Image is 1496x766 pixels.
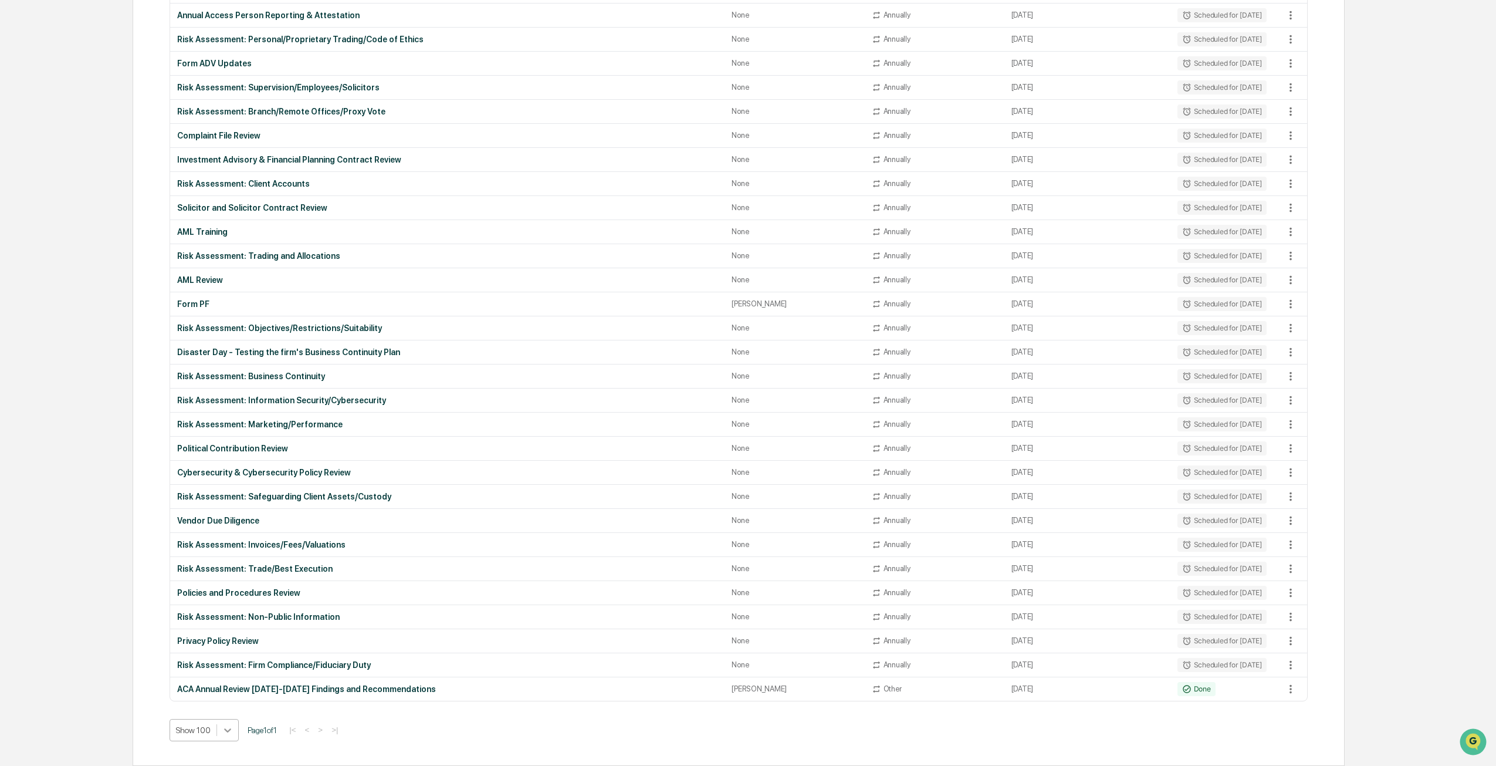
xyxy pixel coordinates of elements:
[1177,177,1267,191] div: Scheduled for [DATE]
[177,35,717,44] div: Risk Assessment: Personal/Proprietary Trading/Code of Ethics
[1177,538,1267,552] div: Scheduled for [DATE]
[884,179,911,188] div: Annually
[1004,76,1170,100] td: [DATE]
[1177,345,1267,359] div: Scheduled for [DATE]
[732,227,857,236] div: None
[1004,437,1170,461] td: [DATE]
[1004,268,1170,292] td: [DATE]
[1177,610,1267,624] div: Scheduled for [DATE]
[1177,562,1267,576] div: Scheduled for [DATE]
[732,444,857,453] div: None
[80,143,150,164] a: 🗄️Attestations
[302,725,313,735] button: <
[732,107,857,116] div: None
[1004,196,1170,220] td: [DATE]
[884,588,911,597] div: Annually
[1177,80,1267,95] div: Scheduled for [DATE]
[884,323,911,332] div: Annually
[732,35,857,43] div: None
[884,11,911,19] div: Annually
[1177,249,1267,263] div: Scheduled for [DATE]
[884,612,911,621] div: Annually
[97,148,145,160] span: Attestations
[1177,129,1267,143] div: Scheduled for [DATE]
[884,83,911,92] div: Annually
[732,11,857,19] div: None
[884,468,911,477] div: Annually
[732,516,857,525] div: None
[177,179,717,188] div: Risk Assessment: Client Accounts
[884,59,911,68] div: Annually
[1004,244,1170,268] td: [DATE]
[732,492,857,501] div: None
[732,396,857,404] div: None
[1004,220,1170,244] td: [DATE]
[732,251,857,260] div: None
[177,396,717,405] div: Risk Assessment: Information Security/Cybersecurity
[117,199,142,208] span: Pylon
[732,372,857,380] div: None
[1004,653,1170,677] td: [DATE]
[732,564,857,573] div: None
[1177,490,1267,504] div: Scheduled for [DATE]
[732,468,857,477] div: None
[732,203,857,212] div: None
[177,347,717,357] div: Disaster Day - Testing the firm's Business Continuity Plan
[732,420,857,428] div: None
[732,612,857,621] div: None
[732,660,857,669] div: None
[1458,727,1490,759] iframe: Open customer support
[884,35,911,43] div: Annually
[7,166,79,187] a: 🔎Data Lookup
[1177,32,1267,46] div: Scheduled for [DATE]
[177,540,717,549] div: Risk Assessment: Invoices/Fees/Valuations
[1177,514,1267,528] div: Scheduled for [DATE]
[177,59,717,68] div: Form ADV Updates
[12,149,21,158] div: 🖐️
[12,171,21,181] div: 🔎
[177,203,717,212] div: Solicitor and Solicitor Contract Review
[732,275,857,284] div: None
[884,227,911,236] div: Annually
[23,170,74,182] span: Data Lookup
[732,540,857,549] div: None
[314,725,326,735] button: >
[1004,509,1170,533] td: [DATE]
[7,143,80,164] a: 🖐️Preclearance
[177,516,717,525] div: Vendor Due Diligence
[884,444,911,453] div: Annually
[1004,605,1170,629] td: [DATE]
[23,148,76,160] span: Preclearance
[884,275,911,284] div: Annually
[1004,461,1170,485] td: [DATE]
[177,588,717,598] div: Policies and Procedures Review
[177,227,717,237] div: AML Training
[1177,153,1267,167] div: Scheduled for [DATE]
[884,251,911,260] div: Annually
[1177,369,1267,383] div: Scheduled for [DATE]
[1177,682,1216,696] div: Done
[177,492,717,501] div: Risk Assessment: Safeguarding Client Assets/Custody
[1177,634,1267,648] div: Scheduled for [DATE]
[1177,441,1267,455] div: Scheduled for [DATE]
[732,588,857,597] div: None
[177,612,717,622] div: Risk Assessment: Non-Public Information
[1177,321,1267,335] div: Scheduled for [DATE]
[12,25,214,43] p: How can we help?
[732,155,857,164] div: None
[1177,586,1267,600] div: Scheduled for [DATE]
[286,725,299,735] button: |<
[85,149,94,158] div: 🗄️
[884,372,911,380] div: Annually
[884,107,911,116] div: Annually
[177,564,717,573] div: Risk Assessment: Trade/Best Execution
[884,299,911,308] div: Annually
[1004,292,1170,316] td: [DATE]
[1177,201,1267,215] div: Scheduled for [DATE]
[177,251,717,261] div: Risk Assessment: Trading and Allocations
[1004,124,1170,148] td: [DATE]
[177,636,717,646] div: Privacy Policy Review
[732,299,857,308] div: [PERSON_NAME]
[199,93,214,107] button: Start new chat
